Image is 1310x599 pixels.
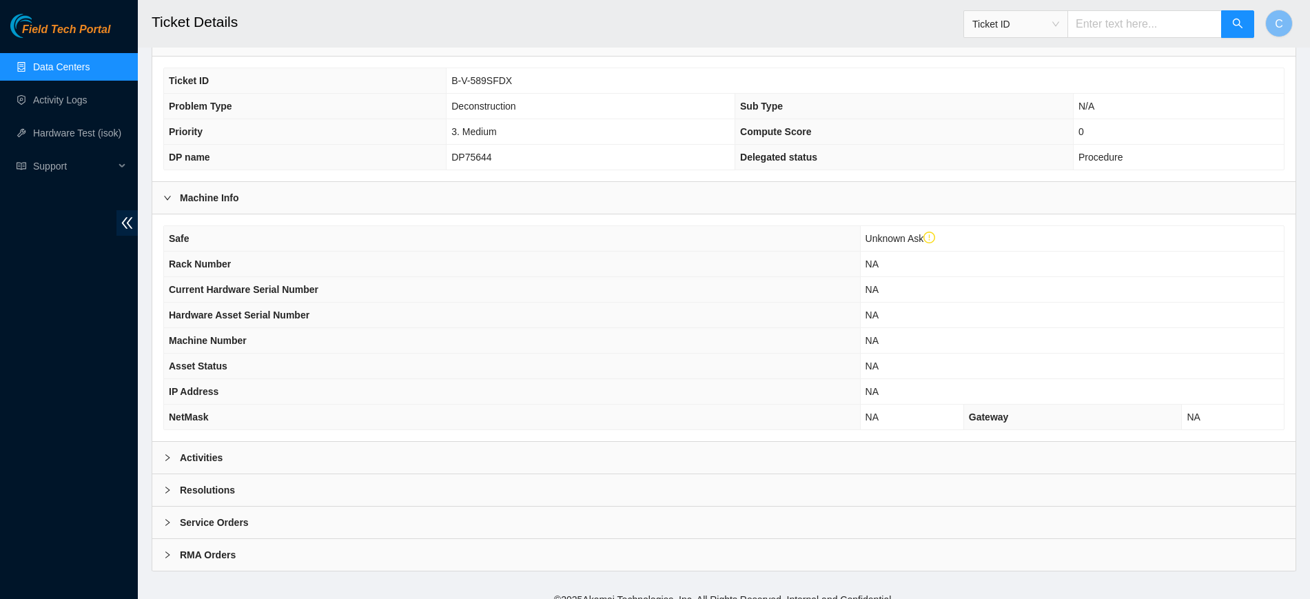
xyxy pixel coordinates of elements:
b: Service Orders [180,515,249,530]
span: DP75644 [451,152,491,163]
span: Problem Type [169,101,232,112]
span: Asset Status [169,361,227,372]
b: Resolutions [180,483,235,498]
span: exclamation-circle [923,232,936,244]
div: Machine Info [152,182,1296,214]
div: RMA Orders [152,539,1296,571]
b: Machine Info [180,190,239,205]
button: C [1265,10,1293,37]
span: Rack Number [169,258,231,270]
span: 0 [1078,126,1084,137]
span: Current Hardware Serial Number [169,284,318,295]
span: right [163,194,172,202]
span: right [163,518,172,527]
span: read [17,161,26,171]
span: NetMask [169,412,209,423]
span: Priority [169,126,203,137]
span: Support [33,152,114,180]
span: right [163,454,172,462]
a: Data Centers [33,61,90,72]
span: Field Tech Portal [22,23,110,37]
span: NA [866,309,879,321]
span: Gateway [969,412,1009,423]
img: Akamai Technologies [10,14,70,38]
span: NA [866,386,879,397]
span: NA [866,412,879,423]
span: NA [1187,412,1200,423]
span: N/A [1078,101,1094,112]
span: search [1232,18,1243,31]
span: Sub Type [740,101,783,112]
button: search [1221,10,1254,38]
span: IP Address [169,386,218,397]
div: Resolutions [152,474,1296,506]
span: Deconstruction [451,101,515,112]
span: Hardware Asset Serial Number [169,309,309,321]
a: Hardware Test (isok) [33,128,121,139]
a: Activity Logs [33,94,88,105]
span: NA [866,335,879,346]
span: Machine Number [169,335,247,346]
span: Ticket ID [169,75,209,86]
span: NA [866,284,879,295]
div: Activities [152,442,1296,474]
span: C [1275,15,1283,32]
span: double-left [116,210,138,236]
span: right [163,486,172,494]
span: Safe [169,233,190,244]
div: Service Orders [152,507,1296,538]
span: NA [866,361,879,372]
input: Enter text here... [1067,10,1222,38]
span: Unknown Ask [866,233,936,244]
b: Activities [180,450,223,465]
span: Procedure [1078,152,1123,163]
a: Akamai TechnologiesField Tech Portal [10,25,110,43]
b: RMA Orders [180,547,236,562]
span: NA [866,258,879,270]
span: B-V-589SFDX [451,75,512,86]
span: Delegated status [740,152,817,163]
span: 3. Medium [451,126,496,137]
span: Ticket ID [972,14,1059,34]
span: Compute Score [740,126,811,137]
span: right [163,551,172,559]
span: DP name [169,152,210,163]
